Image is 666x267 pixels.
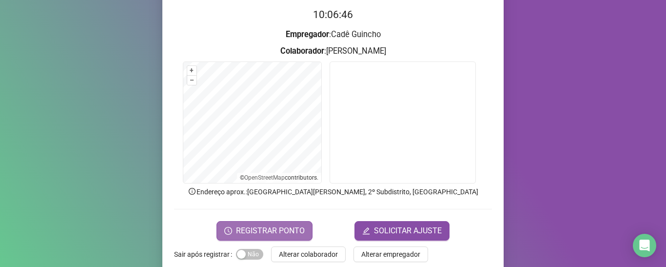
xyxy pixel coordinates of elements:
div: Open Intercom Messenger [633,234,656,257]
p: Endereço aprox. : [GEOGRAPHIC_DATA][PERSON_NAME], 2º Subdistrito, [GEOGRAPHIC_DATA] [174,186,492,197]
strong: Colaborador [280,46,324,56]
button: editSOLICITAR AJUSTE [354,221,450,241]
strong: Empregador [286,30,329,39]
span: Alterar colaborador [279,249,338,260]
span: SOLICITAR AJUSTE [374,225,442,237]
a: OpenStreetMap [244,174,285,181]
button: + [187,66,196,75]
span: Alterar empregador [361,249,420,260]
button: REGISTRAR PONTO [216,221,313,241]
label: Sair após registrar [174,246,236,262]
button: Alterar colaborador [271,246,346,262]
li: © contributors. [240,174,318,181]
h3: : [PERSON_NAME] [174,45,492,58]
span: REGISTRAR PONTO [236,225,305,237]
button: Alterar empregador [353,246,428,262]
time: 10:06:46 [313,9,353,21]
h3: : Cadê Guincho [174,28,492,41]
span: edit [362,227,370,235]
button: – [187,76,196,85]
span: clock-circle [224,227,232,235]
span: info-circle [188,187,196,196]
